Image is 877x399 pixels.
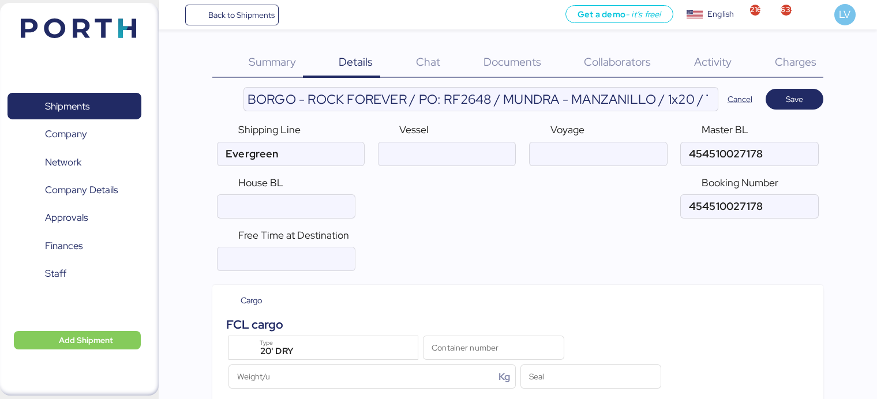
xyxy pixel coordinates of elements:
[8,149,141,175] a: Network
[484,54,541,69] span: Documents
[839,7,850,22] span: LV
[238,228,349,242] span: Free Time at Destination
[8,233,141,259] a: Finances
[59,333,113,347] span: Add Shipment
[185,5,279,25] a: Back to Shipments
[702,123,748,136] span: Master BL
[238,176,283,189] span: House BL
[786,92,803,106] span: Save
[521,365,661,388] input: Seal
[707,8,734,20] div: English
[8,93,141,119] a: Shipments
[166,5,185,25] button: Menu
[8,261,141,287] a: Staff
[499,370,515,384] div: Kg
[226,315,283,333] div: FCL cargo
[8,121,141,148] a: Company
[45,126,87,142] span: Company
[45,182,118,198] span: Company Details
[249,54,296,69] span: Summary
[766,89,823,110] button: Save
[694,54,732,69] span: Activity
[241,294,263,307] span: Cargo
[45,209,88,226] span: Approvals
[229,365,495,388] input: Weight/u
[550,123,584,136] span: Voyage
[702,176,778,189] span: Booking Number
[423,336,564,359] input: Container number
[45,238,83,254] span: Finances
[8,177,141,204] a: Company Details
[8,205,141,231] a: Approvals
[45,265,66,282] span: Staff
[260,346,294,356] span: 20' DRY
[775,54,816,69] span: Charges
[416,54,440,69] span: Chat
[238,123,301,136] span: Shipping Line
[45,98,89,115] span: Shipments
[208,8,275,22] span: Back to Shipments
[718,89,762,110] button: Cancel
[728,92,752,106] span: Cancel
[14,331,141,349] button: Add Shipment
[339,54,373,69] span: Details
[45,154,81,171] span: Network
[399,123,429,136] span: Vessel
[584,54,651,69] span: Collaborators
